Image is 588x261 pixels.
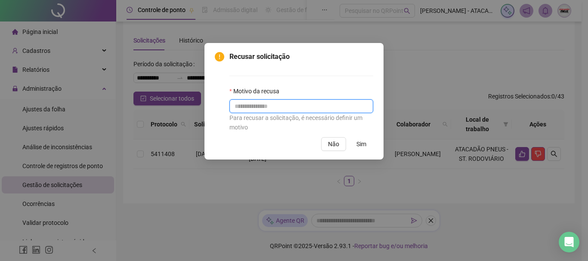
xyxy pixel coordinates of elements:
[229,52,373,62] span: Recusar solicitação
[559,232,579,252] div: Open Intercom Messenger
[328,139,339,149] span: Não
[229,113,373,132] div: Para recusar a solicitação, é necessário definir um motivo
[321,137,346,151] button: Não
[229,86,285,96] label: Motivo da recusa
[350,137,373,151] button: Sim
[215,52,224,61] span: exclamation-circle
[356,139,366,149] span: Sim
